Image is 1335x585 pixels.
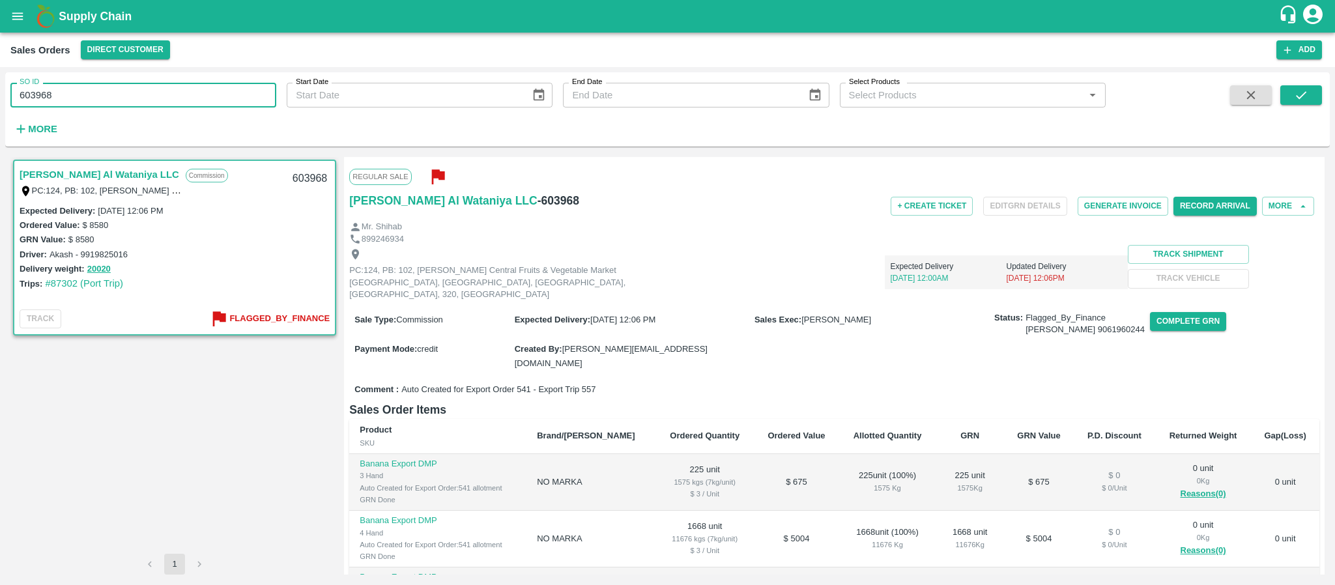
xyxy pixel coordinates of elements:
[360,515,516,527] p: Banana Export DMP
[1084,526,1145,539] div: $ 0
[1262,197,1314,216] button: More
[10,118,61,140] button: More
[1087,431,1141,440] b: P.D. Discount
[164,554,185,575] button: page 1
[349,169,411,184] span: Regular Sale
[1166,519,1241,558] div: 0 unit
[526,83,551,107] button: Choose date
[946,526,994,550] div: 1668 unit
[20,77,39,87] label: SO ID
[59,7,1278,25] a: Supply Chain
[1166,463,1241,502] div: 0 unit
[1026,324,1145,336] div: [PERSON_NAME] 9061960244
[208,308,330,330] button: Flagged_By_Finance
[20,279,42,289] label: Trips:
[360,437,516,449] div: SKU
[10,42,70,59] div: Sales Orders
[960,431,979,440] b: GRN
[1128,245,1249,264] button: Track Shipment
[1166,487,1241,502] button: Reasons(0)
[1265,431,1306,440] b: Gap(Loss)
[850,539,926,550] div: 11676 Kg
[526,454,655,511] td: NO MARKA
[1278,5,1301,28] div: customer-support
[590,315,655,324] span: [DATE] 12:06 PM
[563,83,797,107] input: End Date
[1017,431,1060,440] b: GRN Value
[994,312,1023,324] label: Status:
[515,344,708,368] span: [PERSON_NAME][EMAIL_ADDRESS][DOMAIN_NAME]
[1084,87,1101,104] button: Open
[354,384,399,396] label: Comment :
[1166,532,1241,543] div: 0 Kg
[28,124,57,134] strong: More
[655,454,754,511] td: 225 unit
[666,545,743,556] div: $ 3 / Unit
[850,526,926,550] div: 1668 unit ( 100 %)
[396,315,443,324] span: Commission
[670,431,739,440] b: Ordered Quantity
[850,470,926,494] div: 225 unit ( 100 %)
[1004,511,1074,567] td: $ 5004
[854,431,922,440] b: Allotted Quantity
[20,166,179,183] a: [PERSON_NAME] Al Wataniya LLC
[20,206,95,216] label: Expected Delivery :
[1004,454,1074,511] td: $ 675
[890,272,1006,284] p: [DATE] 12:00AM
[45,278,123,289] a: #87302 (Port Trip)
[1084,470,1145,482] div: $ 0
[754,315,801,324] label: Sales Exec :
[1084,482,1145,494] div: $ 0 / Unit
[1173,197,1257,216] button: Record Arrival
[360,539,516,550] div: Auto Created for Export Order:541 allotment
[32,185,780,195] label: PC:124, PB: 102, [PERSON_NAME] Central Fruits & Vegetable Market [GEOGRAPHIC_DATA], [GEOGRAPHIC_D...
[1026,312,1145,336] span: Flagged_By_Finance
[3,1,33,31] button: open drawer
[10,83,276,107] input: Enter SO ID
[20,235,66,244] label: GRN Value:
[354,315,396,324] label: Sale Type :
[137,554,212,575] nav: pagination navigation
[229,311,330,326] b: Flagged_By_Finance
[1166,543,1241,558] button: Reasons(0)
[655,511,754,567] td: 1668 unit
[537,431,635,440] b: Brand/[PERSON_NAME]
[349,192,537,210] a: [PERSON_NAME] Al Wataniya LLC
[360,550,516,562] div: GRN Done
[666,533,743,545] div: 11676 kgs (7kg/unit)
[360,425,392,435] b: Product
[754,511,839,567] td: $ 5004
[844,87,1080,104] input: Select Products
[801,315,871,324] span: [PERSON_NAME]
[1276,40,1322,59] button: Add
[1170,431,1237,440] b: Returned Weight
[1078,197,1168,216] button: Generate Invoice
[1301,3,1325,30] div: account of current user
[68,235,94,244] label: $ 8580
[20,264,85,274] label: Delivery weight:
[666,476,743,488] div: 1575 kgs (7kg/unit)
[768,431,825,440] b: Ordered Value
[50,250,128,259] label: Akash - 9919825016
[850,482,926,494] div: 1575 Kg
[515,315,590,324] label: Expected Delivery :
[20,250,47,259] label: Driver:
[1166,475,1241,487] div: 0 Kg
[890,261,1006,272] p: Expected Delivery
[1007,261,1123,272] p: Updated Delivery
[360,494,516,506] div: GRN Done
[59,10,132,23] b: Supply Chain
[754,454,839,511] td: $ 675
[360,527,516,539] div: 4 Hand
[849,77,900,87] label: Select Products
[1007,272,1123,284] p: [DATE] 12:06PM
[87,262,111,277] button: 20020
[360,571,516,584] p: Banana Export DMP
[1150,312,1226,331] button: Complete GRN
[285,164,335,194] div: 603968
[33,3,59,29] img: logo
[666,488,743,500] div: $ 3 / Unit
[362,221,402,233] p: Mr. Shihab
[1084,539,1145,550] div: $ 0 / Unit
